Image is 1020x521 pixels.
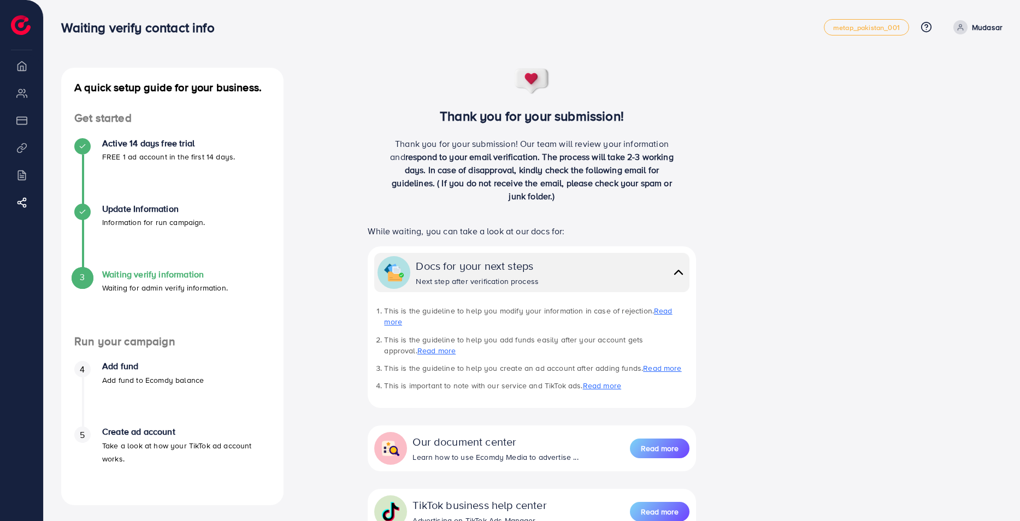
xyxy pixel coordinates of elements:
li: Create ad account [61,427,284,492]
div: Next step after verification process [416,276,539,287]
img: logo [11,15,31,35]
p: Mudasar [972,21,1003,34]
span: 4 [80,363,85,376]
li: Update Information [61,204,284,269]
a: Mudasar [949,20,1003,34]
h4: Waiting verify information [102,269,228,280]
span: metap_pakistan_001 [833,24,900,31]
img: success [514,68,550,95]
img: collapse [671,264,686,280]
div: Learn how to use Ecomdy Media to advertise ... [412,452,578,463]
h4: Add fund [102,361,204,371]
p: Information for run campaign. [102,216,205,229]
li: This is important to note with our service and TikTok ads. [384,380,689,391]
h3: Thank you for your submission! [350,108,714,124]
img: collapse [384,263,404,282]
p: FREE 1 ad account in the first 14 days. [102,150,235,163]
span: Read more [641,506,679,517]
li: Waiting verify information [61,269,284,335]
a: Read more [630,437,689,459]
a: metap_pakistan_001 [824,19,909,35]
a: Read more [643,363,681,374]
li: This is the guideline to help you add funds easily after your account gets approval. [384,334,689,357]
li: This is the guideline to help you create an ad account after adding funds. [384,363,689,374]
button: Read more [630,439,689,458]
h3: Waiting verify contact info [61,20,223,35]
h4: Run your campaign [61,335,284,348]
img: collapse [381,439,400,458]
iframe: Chat [974,472,1012,513]
li: Active 14 days free trial [61,138,284,204]
h4: Create ad account [102,427,270,437]
div: Docs for your next steps [416,258,539,274]
p: While waiting, you can take a look at our docs for: [368,224,695,238]
span: 5 [80,429,85,441]
h4: A quick setup guide for your business. [61,81,284,94]
li: Add fund [61,361,284,427]
p: Take a look at how your TikTok ad account works. [102,439,270,465]
div: Our document center [412,434,578,449]
h4: Update Information [102,204,205,214]
p: Thank you for your submission! Our team will review your information and [386,137,678,203]
span: respond to your email verification. The process will take 2-3 working days. In case of disapprova... [392,151,674,202]
h4: Get started [61,111,284,125]
span: Read more [641,443,679,454]
p: Add fund to Ecomdy balance [102,374,204,387]
div: TikTok business help center [412,497,546,513]
span: 3 [80,271,85,283]
li: This is the guideline to help you modify your information in case of rejection. [384,305,689,328]
a: Read more [583,380,621,391]
a: Read more [384,305,672,327]
h4: Active 14 days free trial [102,138,235,149]
p: Waiting for admin verify information. [102,281,228,294]
a: Read more [417,345,456,356]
